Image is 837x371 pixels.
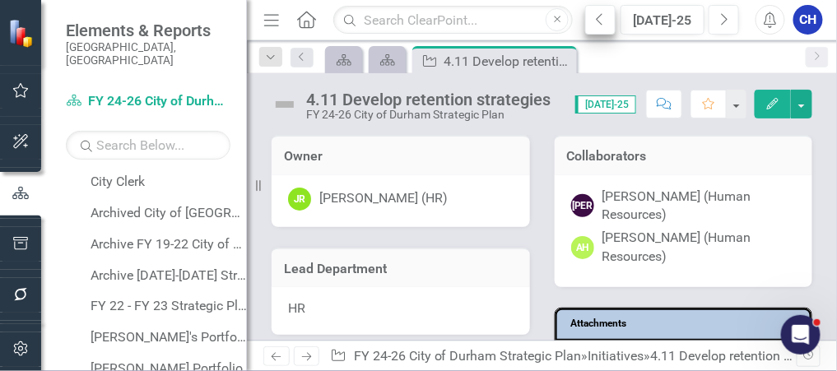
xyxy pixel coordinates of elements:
a: Archived City of [GEOGRAPHIC_DATA] FY22 to FY23 Strategic Plan [91,204,247,223]
img: ClearPoint Strategy [8,19,37,48]
button: [DATE]-25 [621,5,704,35]
div: [DATE]-25 [626,11,699,30]
a: FY 24-26 City of Durham Strategic Plan [66,92,230,111]
div: 4.11 Develop retention strategies [306,90,551,109]
a: [PERSON_NAME]'s Portfolio [91,328,247,347]
input: Search ClearPoint... [333,6,573,35]
h3: Attachments [571,318,802,329]
h3: Lead Department [284,262,518,276]
div: [PERSON_NAME] [571,194,594,217]
span: HR [288,300,305,316]
a: FY 22 - FY 23 Strategic Plan [91,297,247,316]
h3: Collaborators [567,149,801,164]
span: [DATE]-25 [575,95,636,114]
div: FY 24-26 City of Durham Strategic Plan [306,109,551,121]
a: City Clerk [91,173,247,192]
a: Initiatives [588,348,644,364]
div: [PERSON_NAME] (Human Resources) [602,188,797,225]
div: » » [330,347,796,366]
div: JR [288,188,311,211]
a: Archive FY 19-22 City of Durham Strategic Plan [91,235,247,254]
small: [GEOGRAPHIC_DATA], [GEOGRAPHIC_DATA] [66,40,230,67]
div: [PERSON_NAME] (HR) [319,189,448,208]
button: CH [793,5,823,35]
img: Not Defined [272,91,298,118]
h3: Owner [284,149,518,164]
span: Elements & Reports [66,21,230,40]
a: Archive [DATE]-[DATE] Strategic Plan [91,267,247,285]
div: 4.11 Develop retention strategies [444,51,573,72]
div: [PERSON_NAME] (Human Resources) [602,229,797,267]
iframe: Intercom live chat [781,315,821,355]
input: Search Below... [66,131,230,160]
div: AH [571,236,594,259]
a: FY 24-26 City of Durham Strategic Plan [354,348,582,364]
